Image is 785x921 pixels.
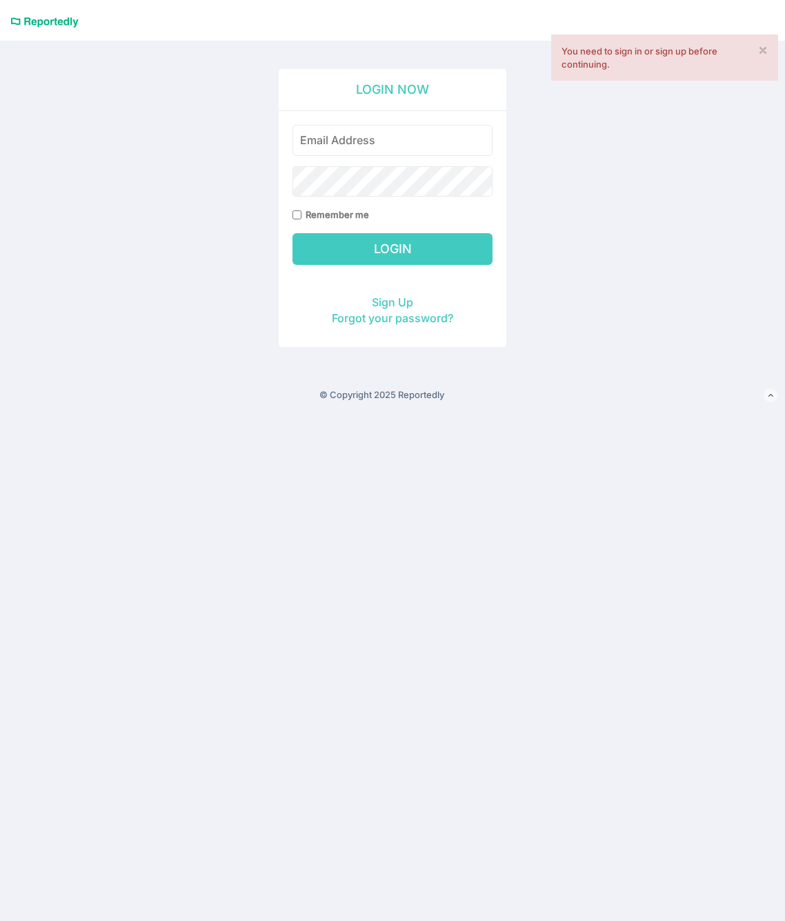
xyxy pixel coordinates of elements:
[292,125,493,156] input: Email Address
[758,42,768,57] a: ×
[10,10,79,34] a: Reportedly
[562,45,768,70] div: You need to sign in or sign up before continuing.
[332,311,453,325] a: Forgot your password?
[372,295,413,309] a: Sign Up
[292,233,493,265] input: Login
[306,208,369,221] label: Remember me
[279,69,506,111] h2: Login Now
